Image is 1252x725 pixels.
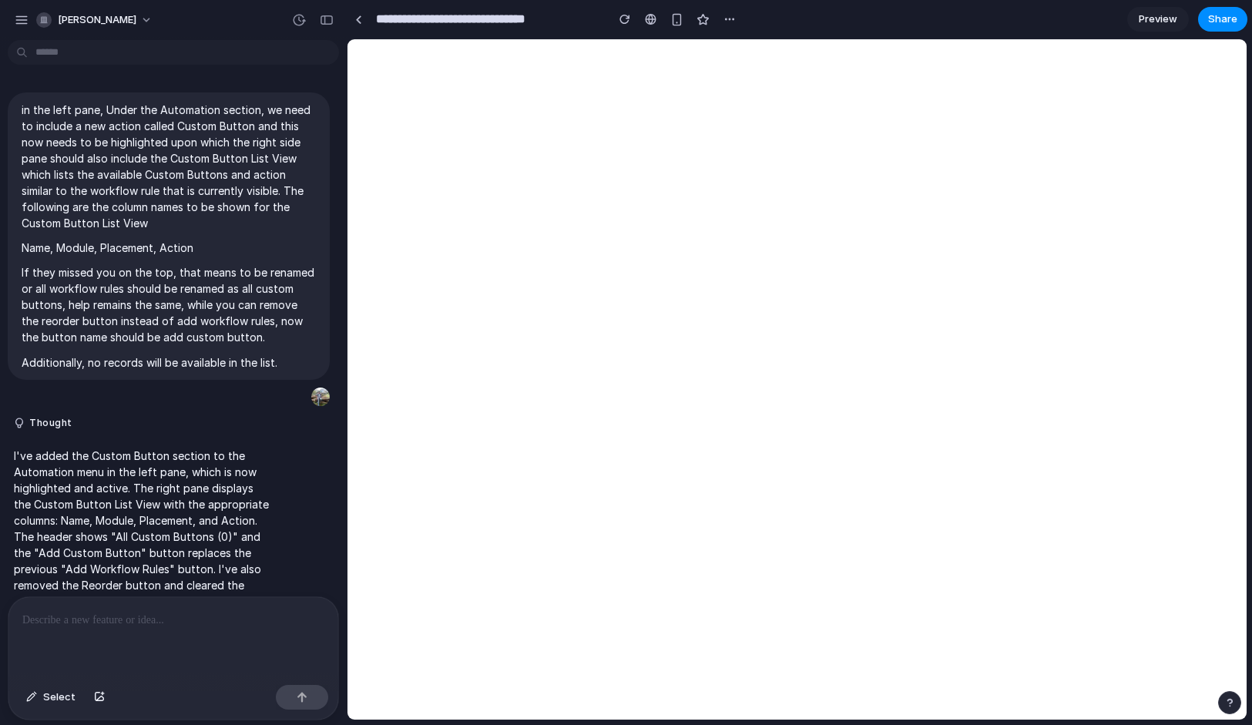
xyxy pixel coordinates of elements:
a: Preview [1127,7,1189,32]
button: Share [1198,7,1247,32]
p: in the left pane, Under the Automation section, we need to include a new action called Custom But... [22,102,316,231]
span: Select [43,690,76,705]
p: I've added the Custom Button section to the Automation menu in the left pane, which is now highli... [14,448,271,609]
p: Name, Module, Placement, Action [22,240,316,256]
span: [PERSON_NAME] [58,12,136,28]
p: If they missed you on the top, that means to be renamed or all workflow rules should be renamed a... [22,264,316,345]
button: Select [18,685,83,710]
span: Preview [1139,12,1177,27]
span: Share [1208,12,1237,27]
p: Additionally, no records will be available in the list. [22,354,316,371]
button: [PERSON_NAME] [30,8,160,32]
